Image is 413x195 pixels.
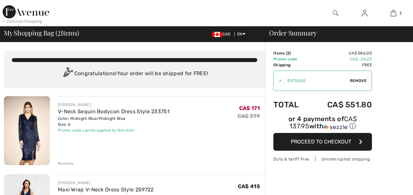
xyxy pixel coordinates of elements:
[289,115,357,130] span: CA$ 137.95
[58,116,170,127] div: Color: Midnight Blue/Midnight Blue Size: 6
[273,94,309,116] td: Total
[273,62,309,68] td: Shipping
[273,116,372,133] div: or 4 payments ofCA$ 137.95withSezzle Click to learn more about Sezzle
[400,10,402,16] span: 2
[58,180,154,186] div: [PERSON_NAME]
[362,9,367,17] img: My Info
[58,127,170,133] div: Promo code can be applied to this item
[287,51,289,55] span: 2
[273,116,372,131] div: or 4 payments of with
[57,28,61,36] span: 2
[391,9,396,17] img: My Bag
[212,32,222,37] img: Canadian Dollar
[212,32,233,36] span: CAD
[58,108,170,115] a: V-Neck Sequin Bodycon Dress Style 233751
[58,186,154,193] a: Maxi Wrap V-Neck Dress Style 259722
[282,71,350,91] input: Promo code
[238,113,260,119] s: CA$ 379
[379,9,407,17] a: 2
[58,102,170,108] div: [PERSON_NAME]
[309,62,372,68] td: Free
[356,9,373,17] a: Sign In
[274,78,282,84] div: ✔
[4,96,50,165] img: V-Neck Sequin Bodycon Dress Style 233751
[239,105,260,111] span: CA$ 171
[3,5,49,18] img: 1ère Avenue
[61,67,74,80] img: Congratulation2.svg
[350,78,366,84] span: Remove
[273,133,372,151] button: Proceed to Checkout
[291,139,351,145] span: Proceed to Checkout
[3,18,42,24] div: < Continue Shopping
[333,9,338,17] img: search the website
[273,50,309,56] td: Items ( )
[237,32,245,36] span: EN
[238,183,260,189] span: CA$ 415
[12,67,257,80] div: Congratulations! Your order will be shipped for FREE!
[324,124,347,130] img: Sezzle
[4,30,79,36] span: My Shopping Bag ( Items)
[261,30,409,36] div: Order Summary
[58,161,74,166] div: Remove
[309,94,372,116] td: CA$ 551.80
[273,156,372,162] div: Duty & tariff-free | Uninterrupted shipping
[309,56,372,62] td: CA$ -34.20
[273,56,309,62] td: Promo code
[309,50,372,56] td: CA$ 586.00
